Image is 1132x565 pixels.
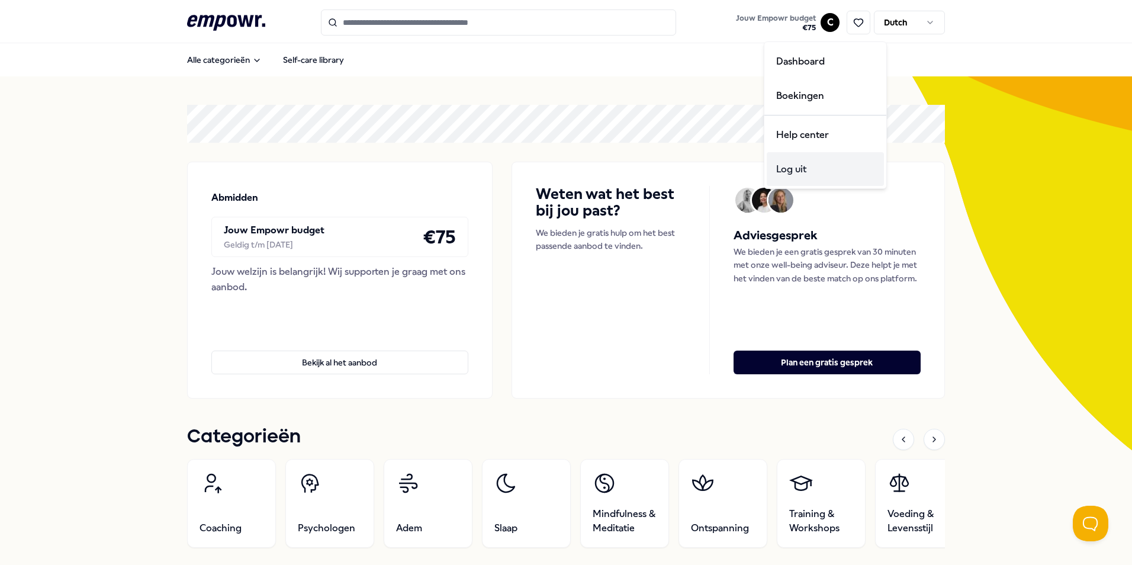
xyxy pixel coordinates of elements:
div: C [764,41,887,189]
a: Dashboard [767,44,884,79]
div: Log uit [767,152,884,187]
a: Boekingen [767,79,884,113]
a: Help center [767,118,884,152]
